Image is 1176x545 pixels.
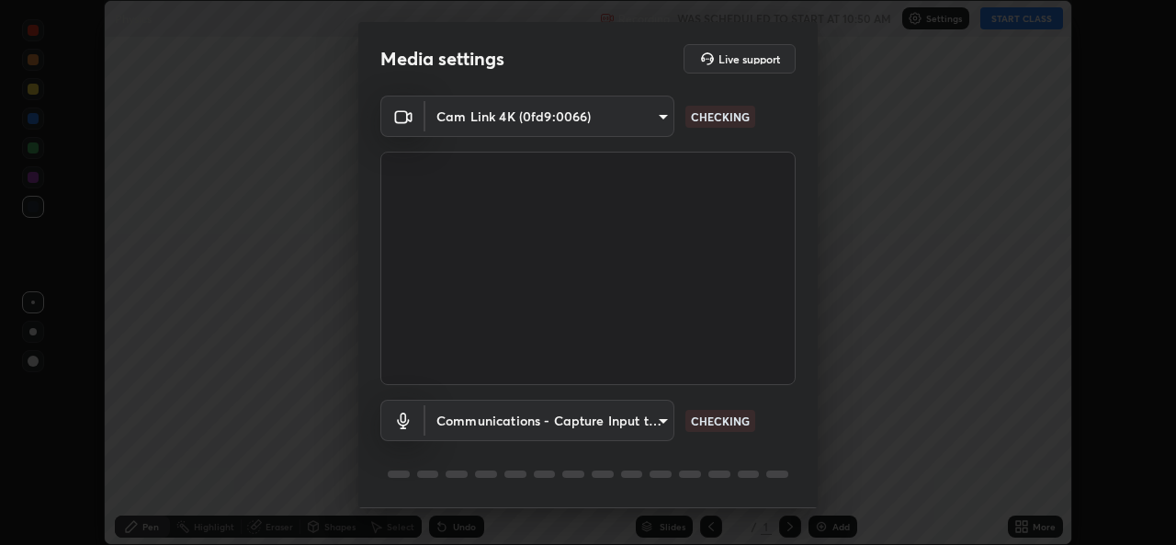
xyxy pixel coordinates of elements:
[691,413,750,429] p: CHECKING
[691,108,750,125] p: CHECKING
[380,47,504,71] h2: Media settings
[425,400,674,441] div: Cam Link 4K (0fd9:0066)
[718,53,780,64] h5: Live support
[425,96,674,137] div: Cam Link 4K (0fd9:0066)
